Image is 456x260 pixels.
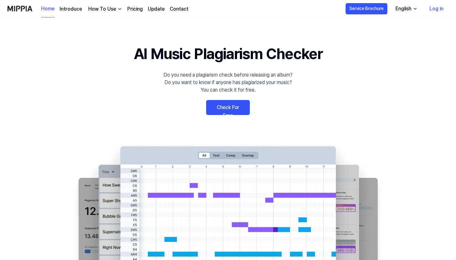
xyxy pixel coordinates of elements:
button: How To Use [87,5,122,13]
a: Contact [170,5,188,13]
button: English [391,2,421,15]
h1: AI Music Plagiarism Checker [134,42,323,65]
div: English [394,5,413,12]
a: Home [41,0,55,17]
div: How To Use [87,5,117,13]
a: Pricing [127,5,143,13]
a: Introduce [60,5,82,13]
img: down [117,7,122,12]
a: Update [148,5,165,13]
a: Check For Free [206,100,250,115]
div: Do you need a plagiarism check before releasing an album? Do you want to know if anyone has plagi... [163,71,293,94]
button: Service Brochure [346,3,387,14]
